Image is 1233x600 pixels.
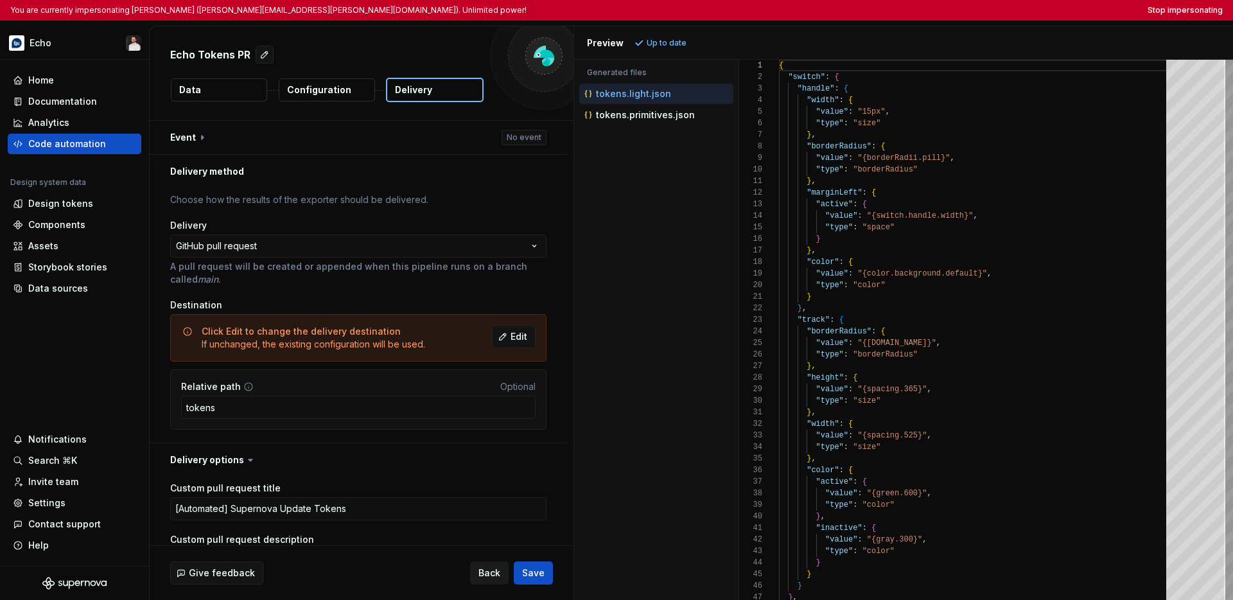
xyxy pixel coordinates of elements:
[514,561,553,585] button: Save
[739,453,762,464] div: 35
[807,96,839,105] span: "width"
[8,514,141,534] button: Contact support
[739,199,762,210] div: 13
[936,339,940,348] span: ,
[739,164,762,175] div: 10
[834,84,839,93] span: :
[834,73,839,82] span: {
[811,362,816,371] span: ,
[848,339,853,348] span: :
[843,165,848,174] span: :
[8,429,141,450] button: Notifications
[862,500,894,509] span: "color"
[807,130,811,139] span: }
[42,577,107,590] a: Supernova Logo
[739,279,762,291] div: 20
[739,303,762,314] div: 22
[788,73,825,82] span: "switch"
[739,233,762,245] div: 16
[816,339,848,348] span: "value"
[8,472,141,492] a: Invite team
[28,197,93,210] div: Design tokens
[28,475,78,488] div: Invite team
[853,223,857,232] span: :
[189,567,255,579] span: Give feedback
[816,200,853,209] span: "active"
[807,466,839,475] span: "color"
[596,110,695,120] p: tokens.primitives.json
[739,106,762,118] div: 5
[739,210,762,222] div: 14
[816,154,848,163] span: "value"
[922,535,927,544] span: ,
[811,454,816,463] span: ,
[739,83,762,94] div: 3
[511,330,527,343] span: Edit
[807,570,811,579] span: }
[816,443,843,452] span: "type"
[739,407,762,418] div: 31
[28,116,69,129] div: Analytics
[739,511,762,522] div: 40
[816,558,820,567] span: }
[839,315,843,324] span: {
[739,441,762,453] div: 34
[871,188,876,197] span: {
[386,78,484,102] button: Delivery
[181,380,241,393] label: Relative path
[8,493,141,513] a: Settings
[478,567,500,579] span: Back
[10,5,527,15] p: You are currently impersonating [PERSON_NAME] ([PERSON_NAME][EMAIL_ADDRESS][PERSON_NAME][DOMAIN_N...
[170,497,547,520] textarea: [Automated] Supernova Update Tokens
[739,372,762,384] div: 28
[973,211,977,220] span: ,
[853,119,880,128] span: "size"
[807,292,811,301] span: }
[739,222,762,233] div: 15
[825,223,853,232] span: "type"
[816,107,848,116] span: "value"
[28,261,107,274] div: Storybook stories
[579,87,733,101] button: tokens.light.json
[739,418,762,430] div: 32
[848,431,853,440] span: :
[807,419,839,428] span: "width"
[843,396,848,405] span: :
[807,258,839,267] span: "color"
[287,84,351,96] p: Configuration
[830,315,834,324] span: :
[807,177,811,186] span: }
[885,107,889,116] span: ,
[950,154,954,163] span: ,
[816,512,820,521] span: }
[839,466,843,475] span: :
[987,269,992,278] span: ,
[848,107,853,116] span: :
[8,112,141,133] a: Analytics
[739,337,762,349] div: 25
[825,211,857,220] span: "value"
[857,385,927,394] span: "{spacing.365}"
[739,545,762,557] div: 43
[857,269,987,278] span: "{color.background.default}"
[1148,5,1223,15] button: Stop impersonating
[848,96,853,105] span: {
[871,327,876,336] span: :
[500,381,536,392] span: Optional
[28,95,97,108] div: Documentation
[857,489,862,498] span: :
[8,450,141,471] button: Search ⌘K
[739,534,762,545] div: 42
[857,339,936,348] span: "{[DOMAIN_NAME]}"
[8,193,141,214] a: Design tokens
[170,533,314,546] label: Custom pull request description
[843,373,848,382] span: :
[170,482,281,495] label: Custom pull request title
[862,547,894,556] span: "color"
[816,281,843,290] span: "type"
[739,141,762,152] div: 8
[839,258,843,267] span: :
[28,137,106,150] div: Code automation
[170,260,547,286] p: A pull request will be created or appended when this pipeline runs on a branch called .
[30,37,51,49] div: Echo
